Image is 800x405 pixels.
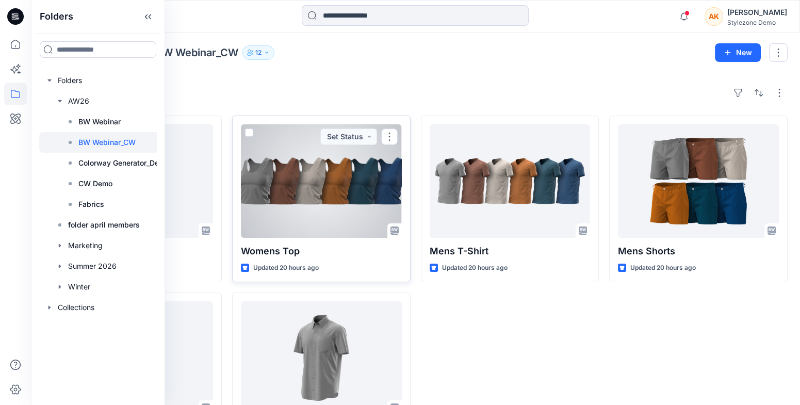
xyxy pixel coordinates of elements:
div: Stylezone Demo [727,19,787,26]
a: Mens T-Shirt [430,124,591,238]
p: 12 [255,47,262,58]
p: Updated 20 hours ago [630,263,696,273]
p: Colorway Generator_Demo [78,157,169,169]
p: Womens Top [241,244,402,258]
p: BW Webinar_CW [78,136,136,149]
button: 12 [242,45,274,60]
a: Womens Top [241,124,402,238]
a: Mens Shorts [618,124,779,238]
p: BW Webinar [78,116,121,128]
p: Mens T-Shirt [430,244,591,258]
p: Fabrics [78,198,104,210]
p: folder april members [68,219,140,231]
p: Mens Shorts [618,244,779,258]
p: BW Webinar_CW [156,45,238,60]
div: AK [705,7,723,26]
div: [PERSON_NAME] [727,6,787,19]
p: Updated 20 hours ago [253,263,319,273]
p: Updated 20 hours ago [442,263,508,273]
p: CW Demo [78,177,112,190]
button: New [715,43,761,62]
